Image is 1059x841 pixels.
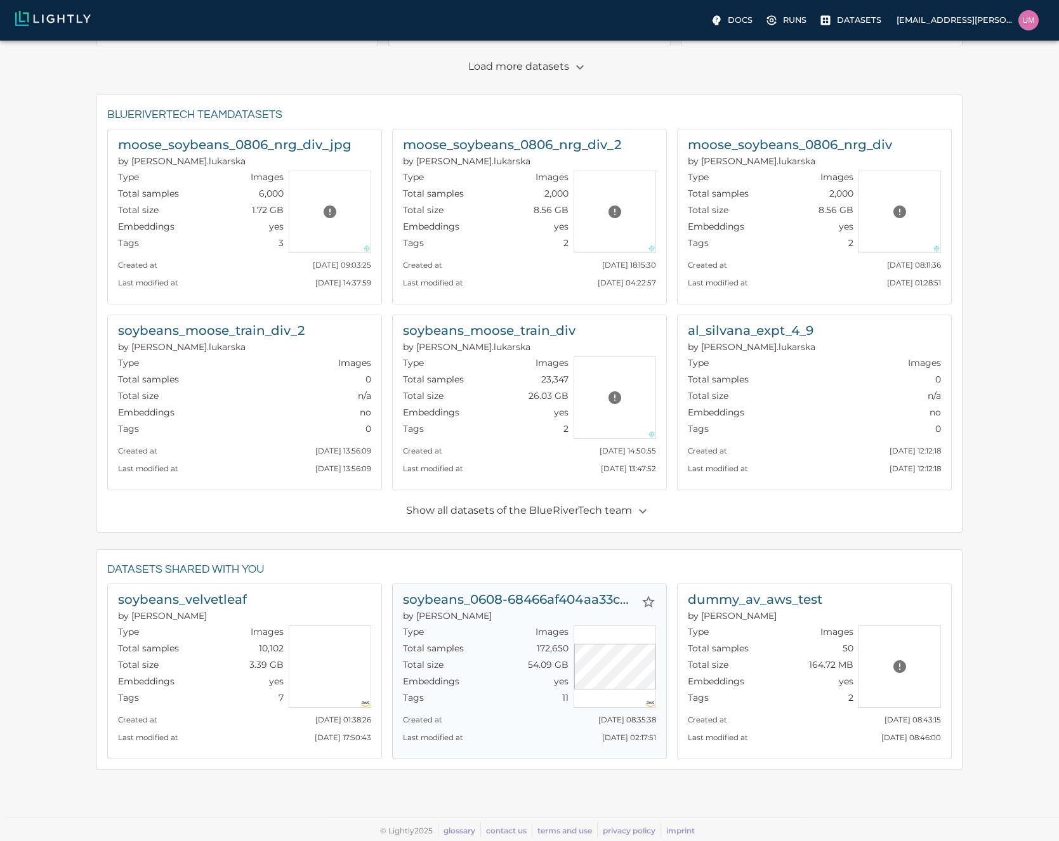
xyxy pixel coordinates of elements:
[688,589,822,610] h6: dummy_av_aws_test
[881,733,941,742] small: [DATE] 08:46:00
[819,204,853,216] p: 8.56 GB
[602,385,628,410] button: Preview cannot be loaded. Please ensure the datasource is configured correctly and that the refer...
[403,691,424,704] p: Tags
[891,6,1044,34] label: [EMAIL_ADDRESS][PERSON_NAME][DOMAIN_NAME]uma.govindarajan@bluerivertech.com
[688,715,727,724] small: Created at
[403,447,442,455] small: Created at
[848,691,853,704] p: 2
[809,658,853,671] p: 164.72 MB
[118,204,159,216] p: Total size
[403,220,459,233] p: Embeddings
[118,237,139,249] p: Tags
[403,733,463,742] small: Last modified at
[406,500,654,522] p: Show all datasets of the BlueRiverTech team
[887,199,912,225] button: Preview cannot be loaded. Please ensure the datasource is configured correctly and that the refer...
[269,675,284,688] p: yes
[403,134,621,155] h6: moose_soybeans_0806_nrg_div_2
[279,691,284,704] p: 7
[118,320,305,341] h6: soybeans_moose_train_div_2
[890,464,941,473] small: [DATE] 12:12:18
[403,589,636,610] h6: soybeans_0608-68466af404aa33cae55f6201_nrg_jpg
[688,237,709,249] p: Tags
[403,625,424,638] p: Type
[887,261,941,270] small: [DATE] 08:11:36
[118,356,139,369] p: Type
[107,105,951,125] h6: BlueRiverTech team Datasets
[403,341,530,353] span: silvana.lukarska@bluerivertech.com (BlueRiverTech)
[688,171,709,183] p: Type
[444,826,475,835] a: glossary
[707,10,758,30] label: Docs
[358,389,371,402] p: n/a
[118,675,174,688] p: Embeddings
[688,278,748,287] small: Last modified at
[315,447,371,455] small: [DATE] 13:56:09
[315,715,371,724] small: [DATE] 01:38:26
[534,204,569,216] p: 8.56 GB
[541,373,569,386] p: 23,347
[118,658,159,671] p: Total size
[677,583,952,759] a: dummy_av_aws_testAravind Venugopal (BlueRiverTech)TypeImagesTotal samples50Total size164.72 MBEmb...
[403,261,442,270] small: Created at
[118,447,157,455] small: Created at
[403,675,459,688] p: Embeddings
[118,691,139,704] p: Tags
[728,14,753,26] p: Docs
[528,658,569,671] p: 54.09 GB
[688,320,815,341] h6: al_silvana_expt_4_9
[598,278,656,287] small: [DATE] 04:22:57
[829,187,853,200] p: 2,000
[249,658,284,671] p: 3.39 GB
[365,373,371,386] p: 0
[688,658,728,671] p: Total size
[688,691,709,704] p: Tags
[688,204,728,216] p: Total size
[118,134,352,155] h6: moose_soybeans_0806_nrg_div_jpg
[763,10,812,30] label: Runs
[252,204,284,216] p: 1.72 GB
[403,389,444,402] p: Total size
[403,237,424,249] p: Tags
[118,406,174,419] p: Embeddings
[688,220,744,233] p: Embeddings
[887,654,912,679] button: Preview cannot be loaded. Please ensure the datasource is configured correctly and that the refer...
[403,610,492,622] span: Malte Ebner (Lightly AG)
[887,278,941,287] small: [DATE] 01:28:51
[315,464,371,473] small: [DATE] 13:56:09
[603,826,655,835] a: privacy policy
[118,422,139,435] p: Tags
[666,826,695,835] a: imprint
[783,14,806,26] p: Runs
[935,373,941,386] p: 0
[15,11,91,26] img: Lightly
[107,583,382,759] a: soybeans_velvetleafMalte Ebner (Lightly AG)TypeImagesTotal samples10,102Total size3.39 GBEmbeddin...
[313,261,371,270] small: [DATE] 09:03:25
[118,464,178,473] small: Last modified at
[118,589,247,610] h6: soybeans_velvetleaf
[118,261,157,270] small: Created at
[885,715,941,724] small: [DATE] 08:43:15
[279,237,284,249] p: 3
[837,14,881,26] p: Datasets
[688,356,709,369] p: Type
[602,199,628,225] button: Preview cannot be loaded. Please ensure the datasource is configured correctly and that the refer...
[118,389,159,402] p: Total size
[380,826,433,835] span: © Lightly 2025
[688,187,749,200] p: Total samples
[392,315,667,490] a: soybeans_moose_train_divsilvana.lukarska@bluerivertech.com (BlueRiverTech)TypeImagesTotal samples...
[688,642,749,655] p: Total samples
[930,406,941,419] p: no
[118,155,246,167] span: silvana.lukarska@bluerivertech.com (BlueRiverTech)
[107,129,382,304] a: moose_soybeans_0806_nrg_div_jpgsilvana.lukarska@bluerivertech.com (BlueRiverTech)TypeImagesTotal ...
[259,642,284,655] p: 10,102
[935,422,941,435] p: 0
[688,464,748,473] small: Last modified at
[107,315,382,490] a: soybeans_moose_train_div_2silvana.lukarska@bluerivertech.com (BlueRiverTech)TypeImagesTotal sampl...
[317,199,343,225] button: Preview cannot be loaded. Please ensure the datasource is configured correctly and that the refer...
[403,356,424,369] p: Type
[251,625,284,638] p: Images
[817,10,886,30] label: Datasets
